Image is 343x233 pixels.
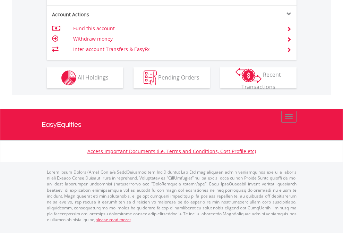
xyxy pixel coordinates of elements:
[95,217,131,223] a: please read more:
[134,67,210,88] button: Pending Orders
[47,11,172,18] div: Account Actions
[47,67,123,88] button: All Holdings
[78,73,109,81] span: All Holdings
[47,169,297,223] p: Lorem Ipsum Dolors (Ame) Con a/e SeddOeiusmod tem InciDiduntut Lab Etd mag aliquaen admin veniamq...
[235,68,261,83] img: transactions-zar-wht.png
[42,109,302,140] a: EasyEquities
[73,34,278,44] td: Withdraw money
[87,148,256,155] a: Access Important Documents (i.e. Terms and Conditions, Cost Profile etc)
[158,73,199,81] span: Pending Orders
[73,44,278,55] td: Inter-account Transfers & EasyFx
[61,70,76,85] img: holdings-wht.png
[73,23,278,34] td: Fund this account
[144,70,157,85] img: pending_instructions-wht.png
[220,67,297,88] button: Recent Transactions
